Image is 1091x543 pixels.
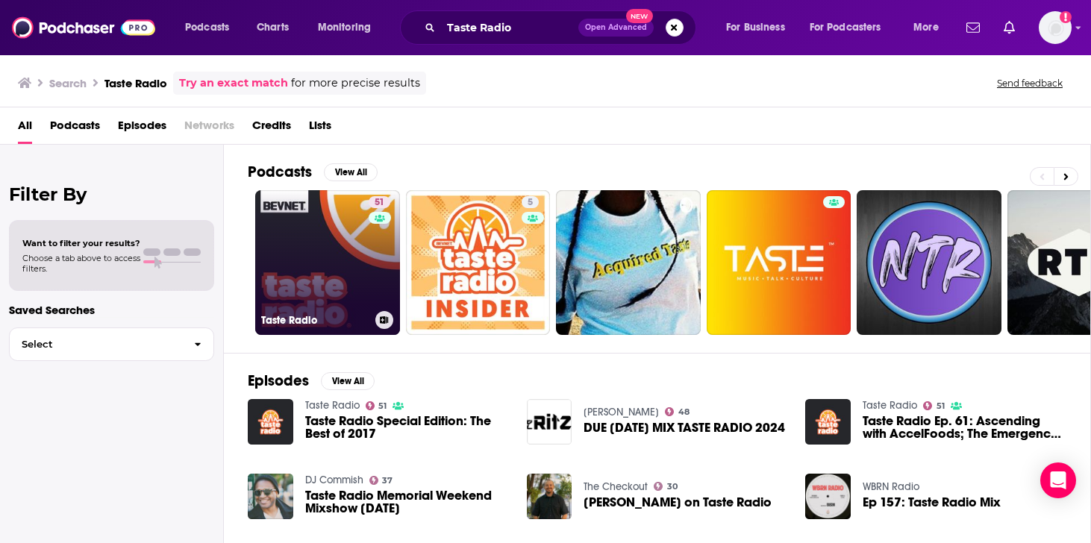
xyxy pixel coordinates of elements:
button: open menu [903,16,957,40]
span: For Podcasters [810,17,881,38]
input: Search podcasts, credits, & more... [441,16,578,40]
a: WBRN Radio [863,480,919,493]
button: Send feedback [992,77,1067,90]
div: Open Intercom Messenger [1040,462,1076,498]
img: Ep 157: Taste Radio Mix [805,474,851,519]
a: 30 [654,482,678,491]
a: Lists [309,113,331,144]
button: Select [9,327,214,361]
a: Episodes [118,113,166,144]
span: For Business [726,17,785,38]
a: 51 [366,401,387,410]
span: Logged in as redsetterpr [1039,11,1072,44]
span: [PERSON_NAME] on Taste Radio [584,496,772,509]
a: Taste Radio Memorial Weekend Mixshow 5/20/2024 [305,489,509,515]
a: 51Taste Radio [255,190,400,335]
a: 51 [369,196,390,208]
button: View All [321,372,375,390]
a: All [18,113,32,144]
span: Taste Radio Memorial Weekend Mixshow [DATE] [305,489,509,515]
a: Taste Radio [305,399,360,412]
a: Ep 157: Taste Radio Mix [863,496,1001,509]
span: 5 [528,195,533,210]
img: Taste Radio Ep. 61: Ascending with AccelFoods; The Emergence of Nitro [805,399,851,445]
button: Open AdvancedNew [578,19,654,37]
span: New [626,9,653,23]
img: Errol Schweizer on Taste Radio [527,474,572,519]
a: Show notifications dropdown [960,15,986,40]
button: open menu [716,16,804,40]
img: User Profile [1039,11,1072,44]
h3: Taste Radio [261,314,369,327]
h2: Podcasts [248,163,312,181]
span: 48 [678,409,690,415]
a: Errol Schweizer on Taste Radio [584,496,772,509]
span: Select [10,339,182,349]
span: Open Advanced [585,24,647,31]
a: Show notifications dropdown [998,15,1021,40]
h2: Episodes [248,371,309,390]
span: Monitoring [318,17,371,38]
a: Credits [252,113,291,144]
a: 51 [923,401,945,410]
span: 51 [937,403,945,409]
h3: Search [49,76,87,90]
span: for more precise results [291,75,420,92]
h3: Taste Radio [104,76,167,90]
span: Charts [257,17,289,38]
img: Taste Radio Memorial Weekend Mixshow 5/20/2024 [248,474,293,519]
a: Dj Ritz [584,406,659,418]
a: Charts [247,16,298,40]
span: Podcasts [185,17,229,38]
a: Taste Radio [863,399,917,412]
span: DUE [DATE] MIX TASTE RADIO 2024 [584,421,785,434]
a: EpisodesView All [248,371,375,390]
button: open menu [175,16,248,40]
svg: Add a profile image [1060,11,1072,23]
span: Networks [184,113,234,144]
a: DJ Commish [305,474,363,486]
a: DUE LABOUR DAY MIX TASTE RADIO 2024 [584,421,785,434]
button: open menu [800,16,903,40]
a: Try an exact match [179,75,288,92]
a: Taste Radio Special Edition: The Best of 2017 [305,415,509,440]
a: Taste Radio Ep. 61: Ascending with AccelFoods; The Emergence of Nitro [863,415,1066,440]
span: 37 [382,477,393,484]
a: 48 [665,407,690,416]
span: 51 [375,195,384,210]
a: The Checkout [584,480,648,493]
span: Choose a tab above to access filters. [22,253,140,274]
h2: Filter By [9,183,214,205]
p: Saved Searches [9,303,214,317]
a: 5 [406,190,551,335]
img: DUE LABOUR DAY MIX TASTE RADIO 2024 [527,399,572,445]
span: More [913,17,939,38]
img: Taste Radio Special Edition: The Best of 2017 [248,399,293,445]
div: Search podcasts, credits, & more... [414,10,710,45]
img: Podchaser - Follow, Share and Rate Podcasts [12,13,155,42]
a: Podcasts [50,113,100,144]
a: 5 [522,196,539,208]
button: View All [324,163,378,181]
button: Show profile menu [1039,11,1072,44]
a: PodcastsView All [248,163,378,181]
span: 30 [667,483,678,490]
button: open menu [307,16,390,40]
span: Want to filter your results? [22,238,140,248]
a: 37 [369,476,393,485]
